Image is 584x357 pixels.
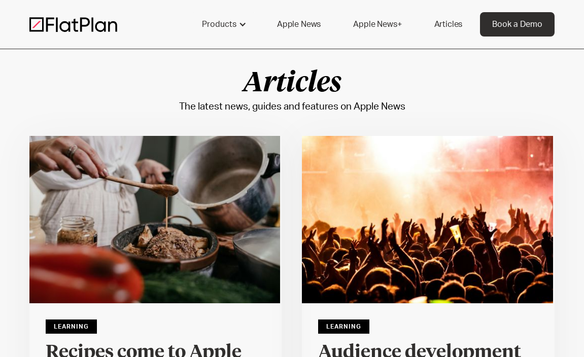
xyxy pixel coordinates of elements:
[265,12,333,37] a: Apple News
[243,70,341,97] em: Articles
[318,319,369,334] div: Learning
[190,12,257,37] div: Products
[480,12,555,37] a: Book a Demo
[179,98,405,116] div: The latest news, guides and features on Apple News
[341,12,414,37] a: Apple News+
[492,18,542,30] div: Book a Demo
[422,12,475,37] a: Articles
[46,319,97,334] div: Learning
[202,18,236,30] div: Products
